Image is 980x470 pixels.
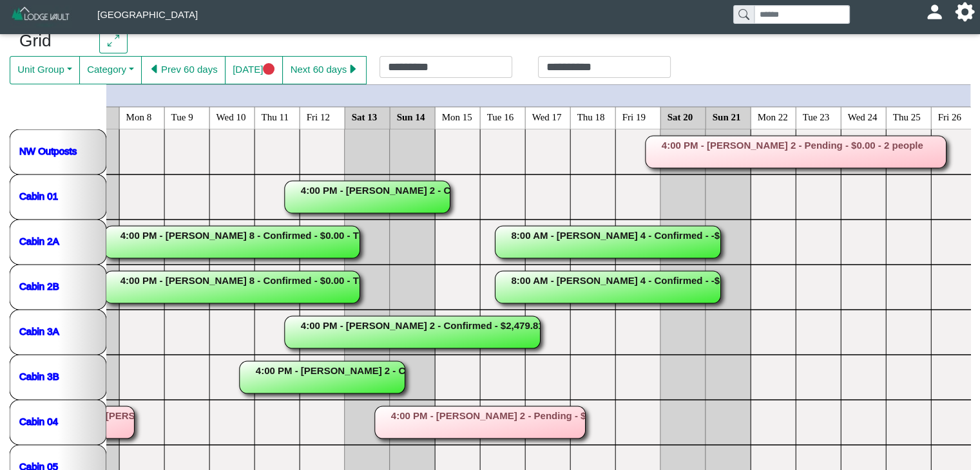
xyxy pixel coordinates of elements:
text: Tue 9 [171,111,193,122]
a: Cabin 04 [19,415,58,426]
svg: circle fill [263,63,275,75]
img: Z [10,5,72,28]
text: Tue 23 [803,111,830,122]
svg: search [738,9,749,19]
button: Unit Group [10,56,80,84]
button: caret left fillPrev 60 days [141,56,226,84]
text: Mon 22 [758,111,788,122]
input: Check in [380,56,512,78]
h3: Grid [19,31,80,52]
text: Mon 8 [126,111,152,122]
button: Category [79,56,142,84]
a: Cabin 3B [19,370,59,381]
text: Mon 15 [442,111,472,122]
text: Wed 24 [848,111,878,122]
text: Wed 10 [216,111,246,122]
text: Fri 19 [622,111,646,122]
text: Sat 20 [668,111,693,122]
text: Sat 13 [352,111,378,122]
a: Cabin 01 [19,190,58,201]
text: Thu 18 [577,111,605,122]
button: [DATE]circle fill [225,56,283,84]
text: Thu 25 [893,111,921,122]
button: arrows angle expand [99,31,127,54]
svg: person fill [930,7,939,17]
svg: arrows angle expand [108,35,120,47]
text: Sun 21 [713,111,741,122]
svg: caret left fill [149,63,161,75]
text: Fri 26 [938,111,962,122]
a: Cabin 2B [19,280,59,291]
text: Fri 12 [307,111,330,122]
button: Next 60 dayscaret right fill [282,56,367,84]
svg: caret right fill [347,63,359,75]
a: Cabin 3A [19,325,59,336]
text: Sun 14 [397,111,425,122]
input: Check out [538,56,671,78]
a: NW Outposts [19,145,77,156]
a: Cabin 2A [19,235,59,246]
text: Tue 16 [487,111,514,122]
text: Wed 17 [532,111,562,122]
text: Thu 11 [262,111,289,122]
svg: gear fill [960,7,970,17]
